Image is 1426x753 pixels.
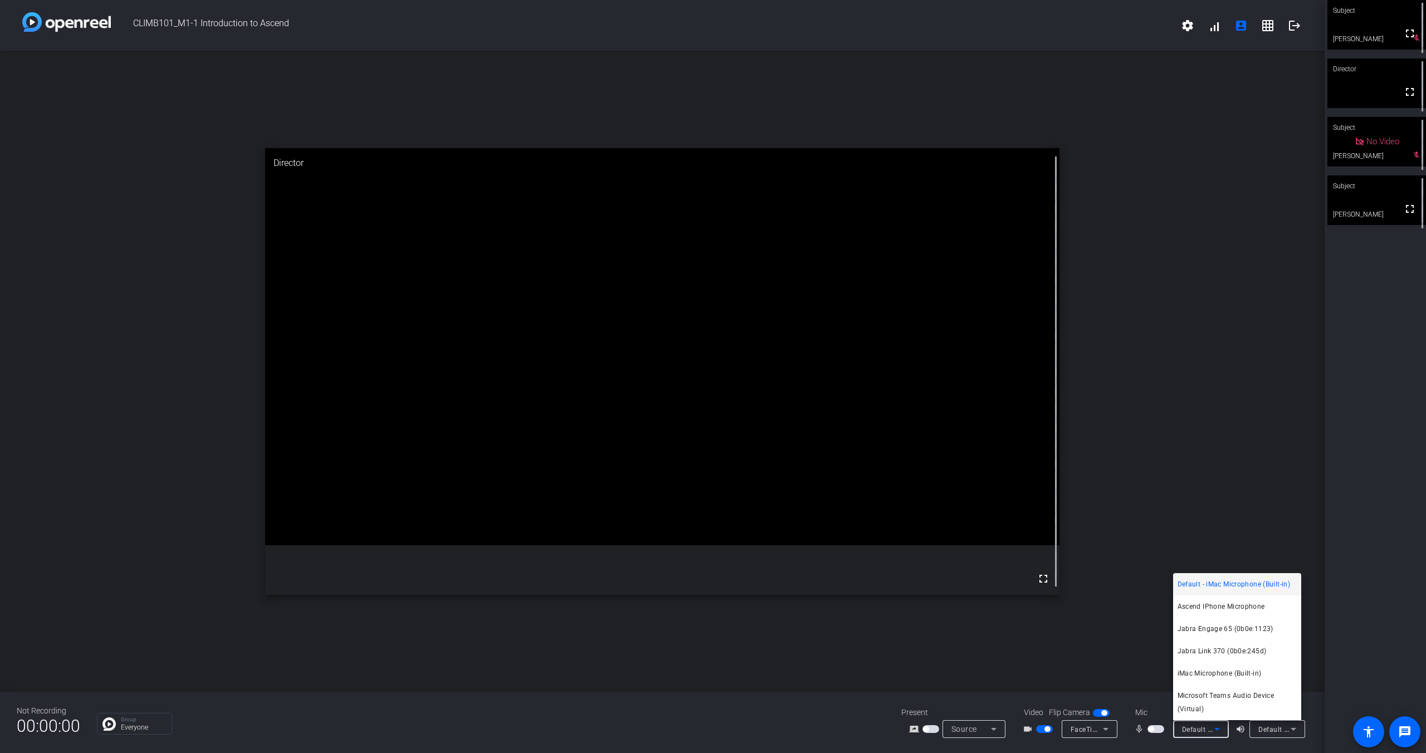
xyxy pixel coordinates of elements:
span: Default - iMac Microphone (Built-in) [1178,578,1291,591]
span: iMac Microphone (Built-in) [1178,667,1262,680]
span: Ascend IPhone Microphone [1178,600,1265,613]
span: Jabra Engage 65 (0b0e:1123) [1178,622,1273,635]
span: Jabra Link 370 (0b0e:245d) [1178,644,1267,658]
span: Microsoft Teams Audio Device (Virtual) [1178,689,1297,716]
